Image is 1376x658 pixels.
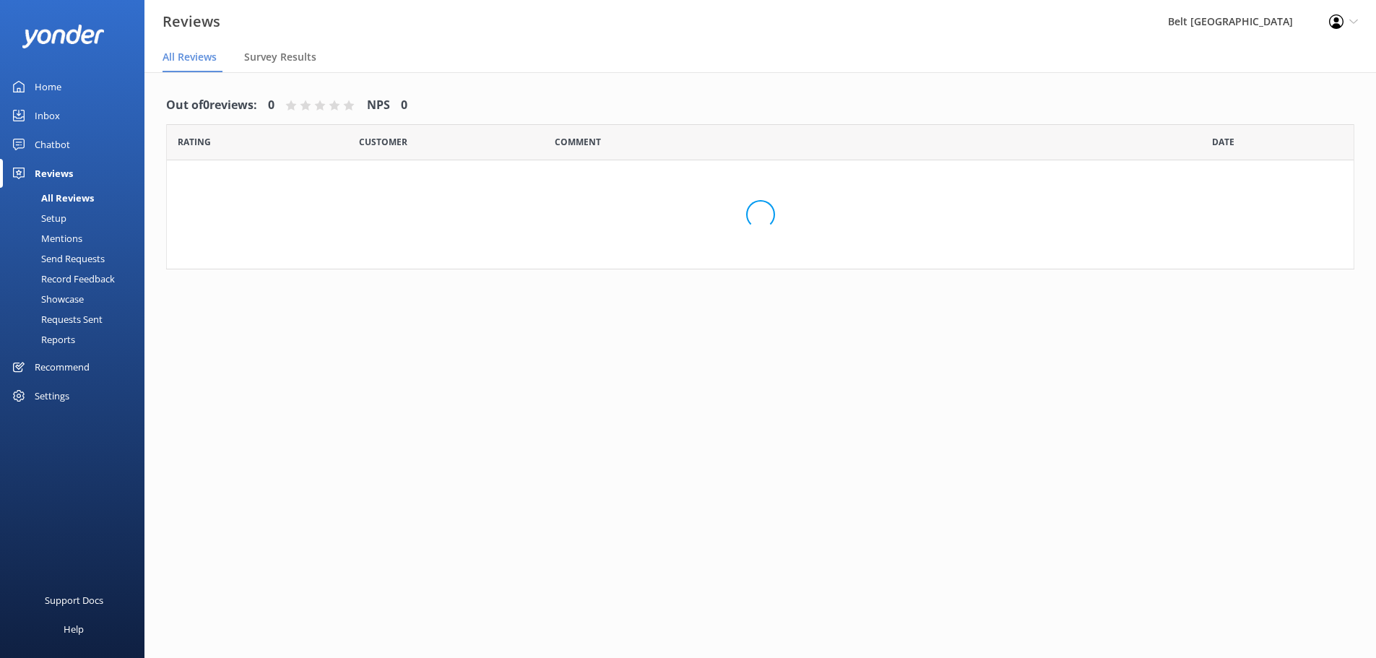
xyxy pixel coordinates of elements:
span: Date [1212,135,1234,149]
h3: Reviews [163,10,220,33]
div: Help [64,615,84,644]
a: Mentions [9,228,144,248]
span: Survey Results [244,50,316,64]
a: Record Feedback [9,269,144,289]
span: Date [178,135,211,149]
div: Setup [9,208,66,228]
div: Inbox [35,101,60,130]
span: Date [359,135,407,149]
h4: 0 [401,96,407,115]
div: Home [35,72,61,101]
a: Setup [9,208,144,228]
div: Reports [9,329,75,350]
div: Requests Sent [9,309,103,329]
div: Recommend [35,352,90,381]
a: All Reviews [9,188,144,208]
div: Showcase [9,289,84,309]
img: yonder-white-logo.png [22,25,105,48]
a: Showcase [9,289,144,309]
div: Settings [35,381,69,410]
div: Record Feedback [9,269,115,289]
span: All Reviews [163,50,217,64]
div: Send Requests [9,248,105,269]
div: Chatbot [35,130,70,159]
div: Reviews [35,159,73,188]
span: Question [555,135,601,149]
h4: Out of 0 reviews: [166,96,257,115]
a: Reports [9,329,144,350]
div: All Reviews [9,188,94,208]
h4: NPS [367,96,390,115]
a: Requests Sent [9,309,144,329]
div: Support Docs [45,586,103,615]
div: Mentions [9,228,82,248]
h4: 0 [268,96,274,115]
a: Send Requests [9,248,144,269]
